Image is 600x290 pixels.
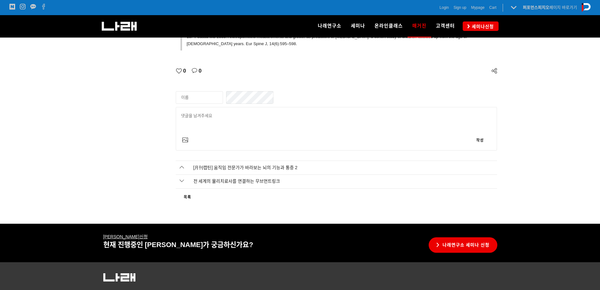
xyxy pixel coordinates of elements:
a: 세미나신청 [463,21,499,31]
a: 고객센터 [431,15,460,37]
a: 0 [176,64,186,78]
a: Cart [489,4,496,11]
a: 나래연구소 세미나 신청 [429,237,498,253]
a: 목록 [176,192,199,202]
textarea: 댓글을 남겨주세요 [181,112,492,132]
a: [月刊캡틴] 움직임 전문가가 바라보는 뇌의 기능과 통증 2 [176,161,497,175]
a: 나래연구소 [313,15,346,37]
button: 작성 [468,136,492,145]
a: Mypage [471,4,485,11]
strong: 퍼포먼스피지오 [523,5,549,10]
input: nick [176,91,223,104]
span: 매거진 [412,21,426,31]
a: 온라인클래스 [370,15,408,37]
a: [PERSON_NAME] [103,234,140,239]
em: 0 [198,68,201,74]
span: [月刊캡틴] 움직임 전문가가 바라보는 뇌의 기능과 통증 2 [184,164,298,171]
a: Sign up [454,4,466,11]
img: 5c63318082161.png [103,273,135,281]
span: 세미나 [351,23,365,29]
span: 세미나신청 [470,23,494,30]
span: 나래연구소 [318,23,341,29]
u: 신청 [103,234,148,239]
a: 퍼포먼스피지오페이지 바로가기 [523,5,577,10]
span: 현재 진행중인 [PERSON_NAME]가 궁금하신가요? [103,241,253,249]
span: 고객센터 [436,23,455,29]
span: 온라인클래스 [374,23,403,29]
a: 전 세계의 물리치료사를 연결하는 무브먼트링크 [176,175,497,189]
em: 0 [183,68,186,74]
a: 세미나 [346,15,370,37]
a: 매거진 [408,15,431,37]
a: Login [440,4,449,11]
span: 전 세계의 물리치료사를 연결하는 무브먼트링크 [184,178,280,184]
